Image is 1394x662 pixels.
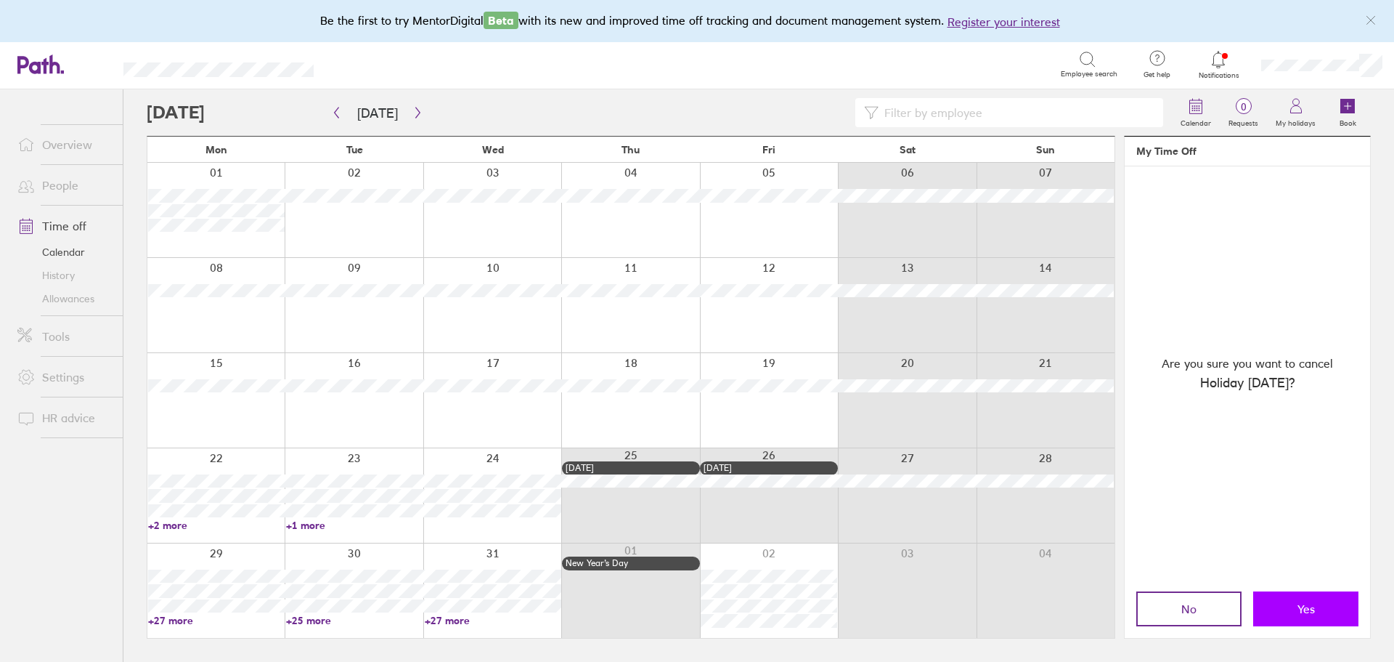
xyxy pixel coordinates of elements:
[1061,70,1117,78] span: Employee search
[6,322,123,351] a: Tools
[482,144,504,156] span: Wed
[704,463,834,473] div: [DATE]
[425,614,561,627] a: +27 more
[1297,602,1315,615] span: Yes
[6,241,123,264] a: Calendar
[947,13,1060,31] button: Register your interest
[1220,89,1267,136] a: 0Requests
[346,101,409,125] button: [DATE]
[566,558,696,568] div: New Year’s Day
[6,287,123,310] a: Allowances
[1331,115,1365,128] label: Book
[1036,144,1055,156] span: Sun
[353,57,390,70] div: Search
[566,463,696,473] div: [DATE]
[1125,166,1370,580] div: Are you sure you want to cancel
[6,130,123,159] a: Overview
[1267,89,1324,136] a: My holidays
[1136,592,1242,626] button: No
[762,144,775,156] span: Fri
[6,403,123,432] a: HR advice
[6,363,123,392] a: Settings
[346,144,363,156] span: Tue
[484,12,518,29] span: Beta
[6,211,123,241] a: Time off
[148,614,285,627] a: +27 more
[1172,115,1220,128] label: Calendar
[320,12,1075,31] div: Be the first to try MentorDigital with its new and improved time off tracking and document manage...
[1195,71,1242,80] span: Notifications
[900,144,916,156] span: Sat
[6,171,123,200] a: People
[205,144,227,156] span: Mon
[1324,89,1371,136] a: Book
[621,144,640,156] span: Thu
[148,519,285,532] a: +2 more
[1220,101,1267,113] span: 0
[1125,137,1370,166] header: My Time Off
[1220,115,1267,128] label: Requests
[1195,49,1242,80] a: Notifications
[879,99,1154,126] input: Filter by employee
[1172,89,1220,136] a: Calendar
[1253,592,1358,626] button: Yes
[6,264,123,287] a: History
[1267,115,1324,128] label: My holidays
[1133,70,1181,79] span: Get help
[286,519,423,532] a: +1 more
[1181,602,1197,615] span: No
[286,614,423,627] a: +25 more
[1200,373,1295,393] span: Holiday [DATE] ?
